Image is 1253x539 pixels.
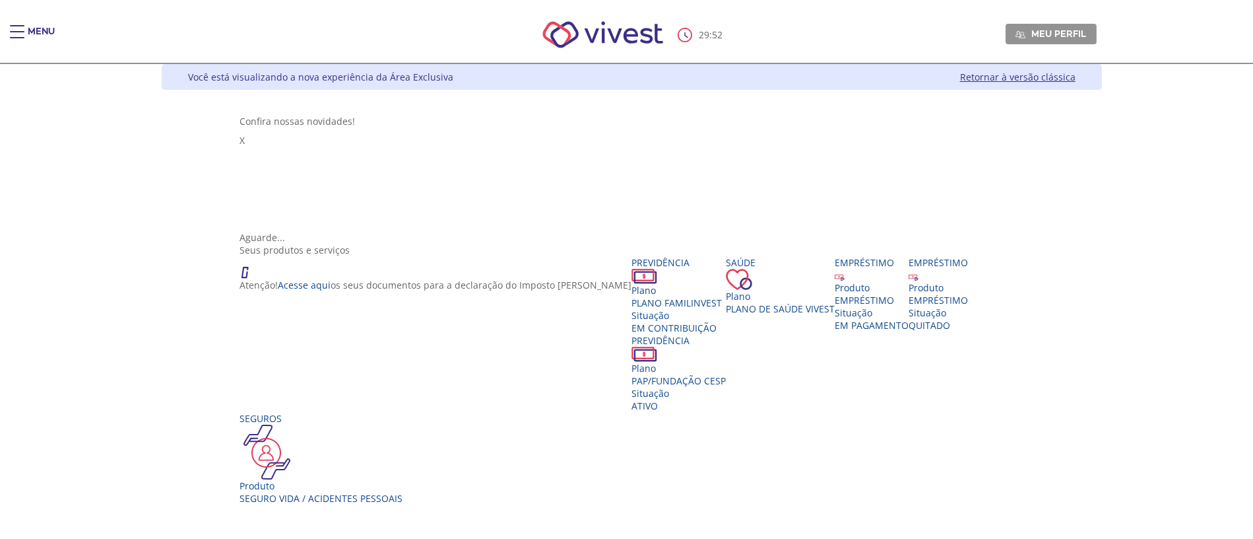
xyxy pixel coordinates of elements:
div: Plano [726,290,835,303]
a: Meu perfil [1006,24,1097,44]
div: Produto [835,281,909,294]
a: Empréstimo Produto EMPRÉSTIMO Situação EM PAGAMENTO [835,256,909,332]
div: Você está visualizando a nova experiência da Área Exclusiva [188,71,453,83]
div: Seguro Vida / Acidentes Pessoais [240,492,402,505]
span: Ativo [631,400,658,412]
div: Situação [631,387,726,400]
img: ico_seguros.png [240,425,294,480]
div: Situação [835,306,909,319]
div: Menu [28,25,55,52]
div: Produto [240,480,402,492]
span: X [240,134,245,147]
img: ico_emprestimo.svg [909,271,918,281]
img: Meu perfil [1015,30,1025,40]
div: Previdência [631,256,726,269]
span: 52 [712,28,723,41]
div: Seguros [240,412,402,425]
img: Vivest [528,7,678,63]
span: EM PAGAMENTO [835,319,909,332]
img: ico_dinheiro.png [631,347,657,362]
span: Meu perfil [1031,28,1086,40]
div: Situação [631,309,726,322]
span: EM CONTRIBUIÇÃO [631,322,717,334]
div: Plano [631,284,726,297]
div: EMPRÉSTIMO [835,294,909,306]
img: ico_emprestimo.svg [835,271,845,281]
div: Confira nossas novidades! [240,115,1023,127]
div: Empréstimo [909,256,968,269]
a: Previdência PlanoPLANO FAMILINVEST SituaçãoEM CONTRIBUIÇÃO [631,256,726,334]
a: Seguros Produto Seguro Vida / Acidentes Pessoais [240,412,402,505]
img: ico_dinheiro.png [631,269,657,284]
a: Acesse aqui [278,279,331,291]
div: Situação [909,306,968,319]
a: Previdência PlanoPAP/FUNDAÇÃO CESP SituaçãoAtivo [631,334,726,412]
div: Aguarde... [240,231,1023,244]
div: EMPRÉSTIMO [909,294,968,306]
div: Produto [909,281,968,294]
div: Saúde [726,256,835,269]
span: 29 [699,28,709,41]
div: Previdência [631,334,726,347]
div: Seus produtos e serviços [240,244,1023,256]
a: Retornar à versão clássica [960,71,1076,83]
div: Plano [631,362,726,375]
div: Empréstimo [835,256,909,269]
div: : [678,28,725,42]
span: QUITADO [909,319,950,332]
img: ico_atencao.png [240,256,262,279]
span: PLANO FAMILINVEST [631,297,722,309]
span: Plano de Saúde VIVEST [726,303,835,315]
p: Atenção! os seus documentos para a declaração do Imposto [PERSON_NAME] [240,279,631,291]
span: PAP/FUNDAÇÃO CESP [631,375,726,387]
a: Empréstimo Produto EMPRÉSTIMO Situação QUITADO [909,256,968,332]
a: Saúde PlanoPlano de Saúde VIVEST [726,256,835,315]
img: ico_coracao.png [726,269,752,290]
